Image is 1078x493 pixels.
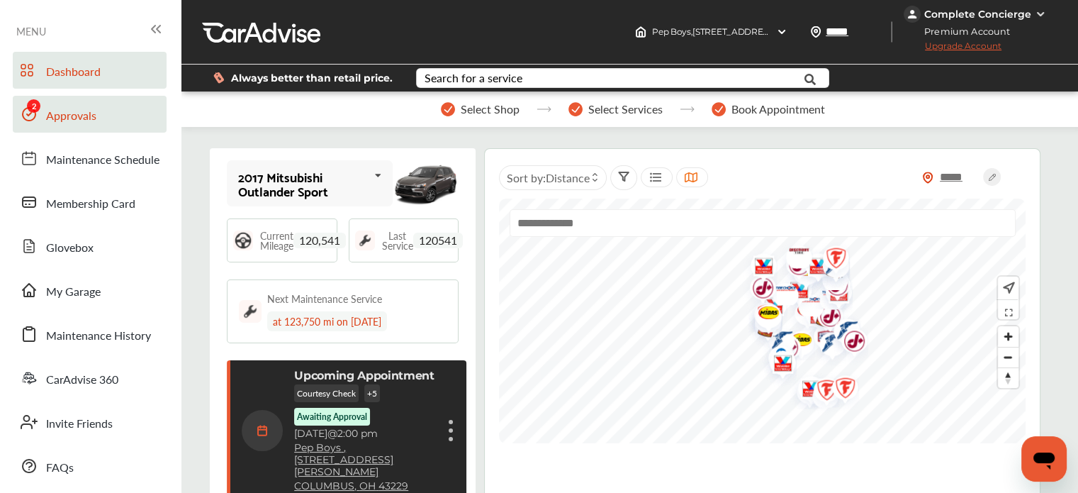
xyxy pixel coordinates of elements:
p: Awaiting Approval [297,411,367,423]
div: Complete Concierge [924,8,1031,21]
p: Upcoming Appointment [294,369,434,382]
a: Membership Card [13,184,167,221]
img: logo-discount-tire.png [775,238,813,268]
a: FAQs [13,448,167,484]
img: logo-jiffylube.png [831,321,868,366]
img: header-home-logo.8d720a4f.svg [635,26,646,38]
span: Maintenance History [46,327,151,345]
div: Map marker [812,238,848,283]
img: logo-valvoline.png [795,296,833,340]
img: dollor_label_vector.a70140d1.svg [213,72,224,84]
img: logo-goodyear.png [824,311,861,353]
img: logo-goodyear.png [809,324,846,366]
img: logo-firestone.png [823,311,860,356]
span: 120541 [413,233,463,248]
canvas: Map [499,199,1026,443]
img: mobile_11651_st0640_046.jpg [393,159,459,209]
img: logo-mopar.png [758,338,795,379]
div: Map marker [739,268,775,313]
img: location_vector_orange.38f05af8.svg [922,172,933,184]
span: Maintenance Schedule [46,151,159,170]
div: 2017 Mitsubishi Outlander Sport [238,170,369,198]
img: header-divider.bc55588e.svg [891,21,892,43]
div: Map marker [802,295,838,341]
a: CarAdvise 360 [13,360,167,397]
div: Map marker [795,296,831,340]
a: Dashboard [13,52,167,89]
img: Midas+Logo_RGB.png [784,294,821,331]
a: Maintenance Schedule [13,140,167,177]
img: logo-tire-choice.png [762,275,799,305]
span: Book Appointment [731,103,825,116]
div: Map marker [745,297,780,333]
div: Map marker [759,343,795,388]
a: My Garage [13,272,167,309]
span: Approvals [46,107,96,126]
img: logo-firestone.png [821,368,859,413]
span: Dashboard [46,63,101,82]
span: FAQs [46,459,74,477]
a: Glovebox [13,228,167,265]
img: logo-valvoline.png [759,343,797,388]
iframe: Button to launch messaging window [1021,436,1067,482]
div: Map marker [764,328,799,372]
span: Zoom out [998,348,1018,367]
img: jVpblrzwTbfkPYzPPzSLxeg0AAAAASUVORK5CYII= [904,6,921,23]
span: Reset bearing to north [998,368,1018,388]
div: Map marker [824,311,859,353]
img: location_vector.a44bc228.svg [810,26,821,38]
img: stepper-checkmark.b5569197.svg [712,102,726,116]
span: Sort by : [507,170,590,186]
span: Always better than retail price. [231,73,393,83]
div: Map marker [807,297,842,341]
div: Map marker [809,324,844,366]
span: [DATE] [294,427,327,440]
span: Invite Friends [46,415,113,433]
div: Map marker [786,372,821,409]
span: Pep Boys , [STREET_ADDRESS][PERSON_NAME] COLUMBUS , OH 43229 [652,26,941,37]
img: logo-firestone.png [803,370,841,415]
div: Map marker [803,370,838,415]
img: recenter.ce011a49.svg [1000,280,1015,296]
div: Map marker [787,369,823,414]
img: logo-valvoline.png [740,246,777,291]
span: Select Services [588,103,663,116]
span: Upgrade Account [904,40,1001,58]
p: + 5 [364,384,380,402]
img: logo-firestone.png [812,238,850,283]
div: Next Maintenance Service [267,292,382,306]
span: CarAdvise 360 [46,371,118,389]
img: WGsFRI8htEPBVLJbROoPRyZpYNWhNONpIPPETTm6eUC0GeLEiAAAAAElFTkSuQmCC [1035,9,1046,20]
span: Premium Account [905,24,1021,39]
a: COLUMBUS, OH 43229 [294,480,408,492]
div: Map marker [823,311,858,356]
div: Search for a service [425,72,522,84]
img: Midas+Logo_RGB.png [786,372,824,409]
img: header-down-arrow.9dd2ce7d.svg [776,26,787,38]
img: Midas+Logo_RGB.png [745,297,782,333]
div: Map marker [784,294,819,331]
button: Zoom in [998,326,1018,347]
img: Midas+Logo_RGB.png [782,253,820,290]
img: maintenance_logo [355,231,375,250]
div: Map marker [775,238,811,268]
span: Distance [546,170,590,186]
div: at 123,750 mi on [DATE] [267,311,387,331]
img: stepper-arrow.e24c07c6.svg [680,106,695,112]
img: logo-firestone.png [743,295,781,340]
span: 120,541 [293,233,346,248]
div: Map marker [802,377,837,407]
img: stepper-checkmark.b5569197.svg [441,102,455,116]
img: logo-take5.png [802,295,840,341]
span: Last Service [382,231,413,250]
img: logo-discount-tire.png [802,377,839,407]
span: Current Mileage [260,231,293,250]
img: logo-jiffylube.png [739,268,777,313]
div: Map marker [831,321,866,366]
img: calendar-icon.35d1de04.svg [242,410,283,451]
a: Pep Boys ,[STREET_ADDRESS][PERSON_NAME] [294,442,435,478]
a: Invite Friends [13,404,167,441]
div: Map marker [782,253,818,290]
div: Map marker [740,246,775,291]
